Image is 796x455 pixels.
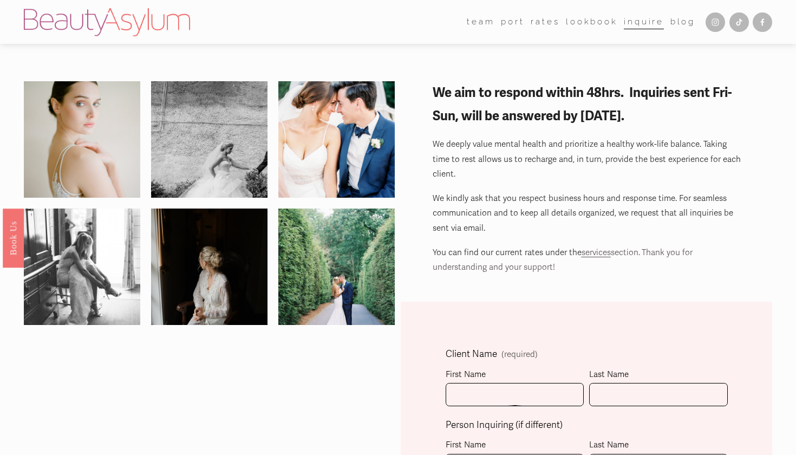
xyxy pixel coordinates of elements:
img: 14241554_1259623257382057_8150699157505122959_o.jpg [278,190,395,344]
span: Client Name [446,346,497,363]
div: Last Name [589,438,727,453]
a: Inquire [624,14,664,30]
img: 543JohnSaraWedding4.16.16.jpg [122,81,297,198]
strong: We aim to respond within 48hrs. Inquiries sent Fri-Sun, will be answered by [DATE]. [433,84,732,124]
span: team [467,15,494,29]
a: Book Us [3,209,24,268]
a: Rates [531,14,559,30]
p: We kindly ask that you respect business hours and response time. For seamless communication and t... [433,191,741,236]
div: First Name [446,438,584,453]
p: You can find our current rates under the [433,245,741,275]
img: 559c330b111a1$!x900.jpg [278,62,395,217]
a: TikTok [729,12,749,32]
a: folder dropdown [467,14,494,30]
img: Beauty Asylum | Bridal Hair &amp; Makeup Charlotte &amp; Atlanta [24,8,190,36]
span: (required) [501,350,538,359]
div: First Name [446,367,584,383]
a: Lookbook [566,14,617,30]
a: Facebook [753,12,772,32]
p: We deeply value mental health and prioritize a healthy work-life balance. Taking time to rest all... [433,137,741,181]
img: 000019690009-2.jpg [24,60,140,219]
img: a&b-122.jpg [122,209,297,325]
span: Person Inquiring (if different) [446,417,563,434]
a: Blog [670,14,695,30]
a: services [582,248,611,257]
div: Last Name [589,367,727,383]
a: Instagram [706,12,725,32]
img: 14231398_1259601320717584_5710543027062833933_o.jpg [24,190,140,344]
a: port [501,14,524,30]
